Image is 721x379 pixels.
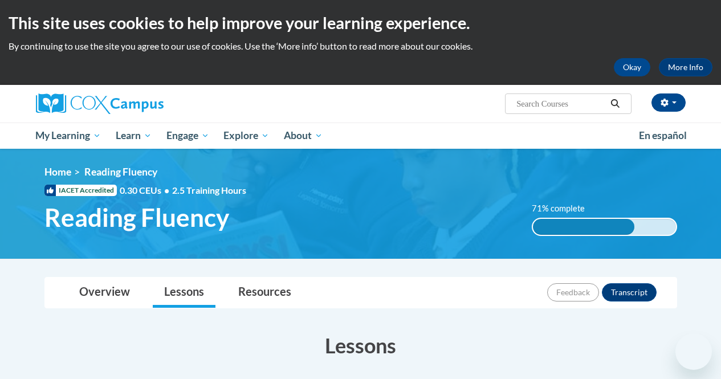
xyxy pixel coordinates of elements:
[44,202,229,233] span: Reading Fluency
[9,11,712,34] h2: This site uses cookies to help improve your learning experience.
[651,93,686,112] button: Account Settings
[36,93,241,114] a: Cox Campus
[227,278,303,308] a: Resources
[27,123,694,149] div: Main menu
[659,58,712,76] a: More Info
[614,58,650,76] button: Okay
[284,129,323,142] span: About
[515,97,606,111] input: Search Courses
[164,185,169,195] span: •
[602,283,657,301] button: Transcript
[44,331,677,360] h3: Lessons
[9,40,712,52] p: By continuing to use the site you agree to our use of cookies. Use the ‘More info’ button to read...
[547,283,599,301] button: Feedback
[108,123,159,149] a: Learn
[159,123,217,149] a: Engage
[639,129,687,141] span: En español
[44,185,117,196] span: IACET Accredited
[68,278,141,308] a: Overview
[172,185,246,195] span: 2.5 Training Hours
[166,129,209,142] span: Engage
[28,123,109,149] a: My Learning
[216,123,276,149] a: Explore
[533,219,634,235] div: 71% complete
[276,123,330,149] a: About
[153,278,215,308] a: Lessons
[606,97,624,111] button: Search
[532,202,597,215] label: 71% complete
[84,166,157,178] span: Reading Fluency
[223,129,269,142] span: Explore
[116,129,152,142] span: Learn
[675,333,712,370] iframe: Button to launch messaging window
[44,166,71,178] a: Home
[632,124,694,148] a: En español
[120,184,172,197] span: 0.30 CEUs
[36,93,164,114] img: Cox Campus
[35,129,101,142] span: My Learning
